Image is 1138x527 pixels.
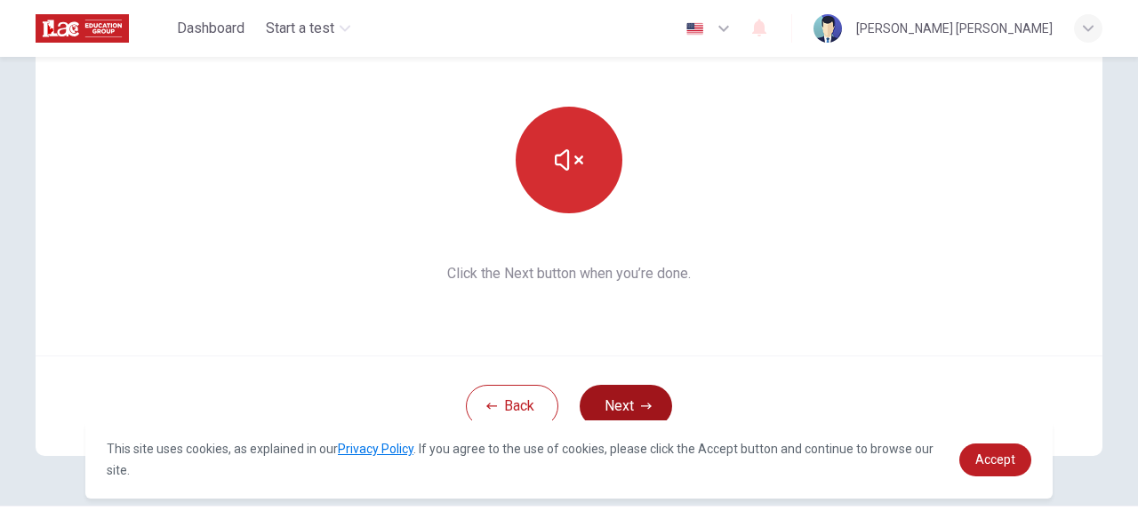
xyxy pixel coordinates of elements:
[177,18,244,39] span: Dashboard
[466,385,558,427] button: Back
[170,12,252,44] button: Dashboard
[396,263,743,284] span: Click the Next button when you’re done.
[975,452,1015,467] span: Accept
[107,442,934,477] span: This site uses cookies, as explained in our . If you agree to the use of cookies, please click th...
[36,11,170,46] a: ILAC logo
[580,385,672,427] button: Next
[259,12,357,44] button: Start a test
[684,22,706,36] img: en
[338,442,413,456] a: Privacy Policy
[266,18,334,39] span: Start a test
[856,18,1053,39] div: [PERSON_NAME] [PERSON_NAME]
[85,420,1053,499] div: cookieconsent
[813,14,842,43] img: Profile picture
[959,443,1031,476] a: dismiss cookie message
[36,11,129,46] img: ILAC logo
